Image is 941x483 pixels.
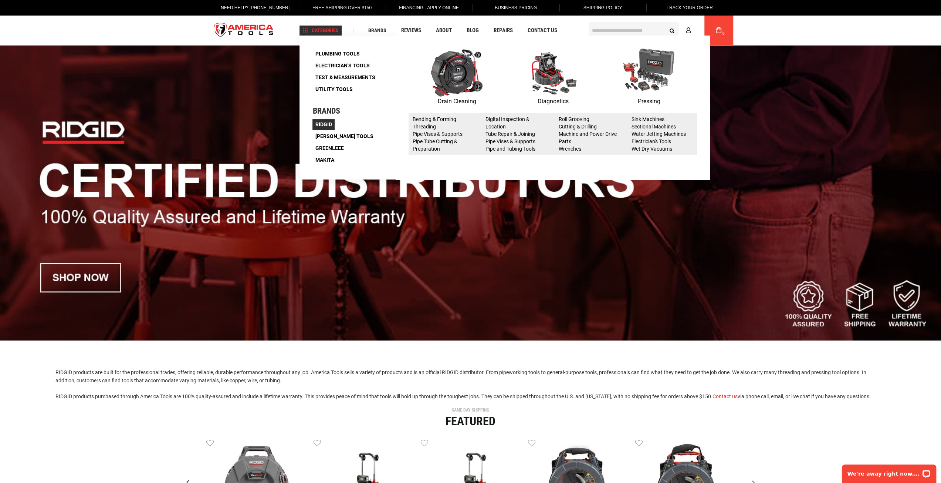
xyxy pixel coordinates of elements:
a: Electrician's Tools [632,138,671,144]
span: Shipping Policy [583,5,622,10]
a: Pipe Vises & Supports [485,138,535,144]
span: Electrician's Tools [315,63,369,68]
a: Contact us [712,393,738,399]
span: Utility Tools [315,87,352,92]
a: Electrician's Tools [312,60,372,71]
a: Diagnostics [505,48,601,106]
span: Blog [466,28,478,33]
p: Diagnostics [505,97,601,106]
span: Categories [303,28,338,33]
span: Reviews [401,28,421,33]
span: Repairs [493,28,512,33]
a: Digital Inspection & Location [485,116,529,130]
a: Pipe Tube Cutting & Preparation [412,138,457,152]
span: Makita [315,157,334,162]
span: Greenleee [315,145,343,151]
a: Wrenches [558,146,581,152]
a: Machine and Power Drive Parts [558,131,616,144]
a: Sink Machines [632,116,664,122]
img: America Tools [208,17,280,44]
h4: Brands [312,107,383,115]
a: Test & Measurements [312,72,378,83]
a: Bending & Forming [412,116,456,122]
a: Pipe and Tubing Tools [485,146,535,152]
a: [PERSON_NAME] Tools [312,131,376,141]
a: Brands [365,26,389,36]
p: RIDGID products are built for the professional trades, offering reliable, durable performance thr... [55,368,886,385]
span: [PERSON_NAME] Tools [315,134,373,139]
a: Categories [299,26,342,36]
a: Reviews [397,26,424,36]
span: Brands [368,28,386,33]
a: Plumbing Tools [312,48,362,59]
span: 0 [722,31,725,36]
div: Featured [206,415,735,427]
a: Pressing [601,48,697,106]
a: Threading [412,124,436,130]
a: Tube Repair & Joining [485,131,535,137]
span: Test & Measurements [315,75,375,80]
a: Makita [312,155,336,165]
a: Repairs [490,26,516,36]
p: RIDGID products purchased through America Tools are 100% quality-assured and include a lifetime w... [55,392,886,400]
button: Search [665,23,679,37]
a: Utility Tools [312,84,355,94]
a: Contact Us [524,26,560,36]
a: Ridgid [312,119,334,130]
span: Ridgid [315,122,332,127]
a: Roll Grooving [558,116,589,122]
a: store logo [208,17,280,44]
a: Wet Dry Vacuums [632,146,672,152]
p: Pressing [601,97,697,106]
span: Contact Us [527,28,557,33]
span: About [436,28,451,33]
a: Pipe Vises & Supports [412,131,462,137]
iframe: LiveChat chat widget [837,460,941,483]
a: About [432,26,455,36]
span: Plumbing Tools [315,51,359,56]
a: Sectional Machines [632,124,676,130]
a: Drain Cleaning [409,48,505,106]
a: Greenleee [312,143,346,153]
a: Blog [463,26,482,36]
div: SAME DAY SHIPPING [206,408,735,412]
a: 0 [712,16,726,45]
p: Drain Cleaning [409,97,505,106]
a: Cutting & Drilling [558,124,596,130]
a: Water Jetting Machines [632,131,686,137]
